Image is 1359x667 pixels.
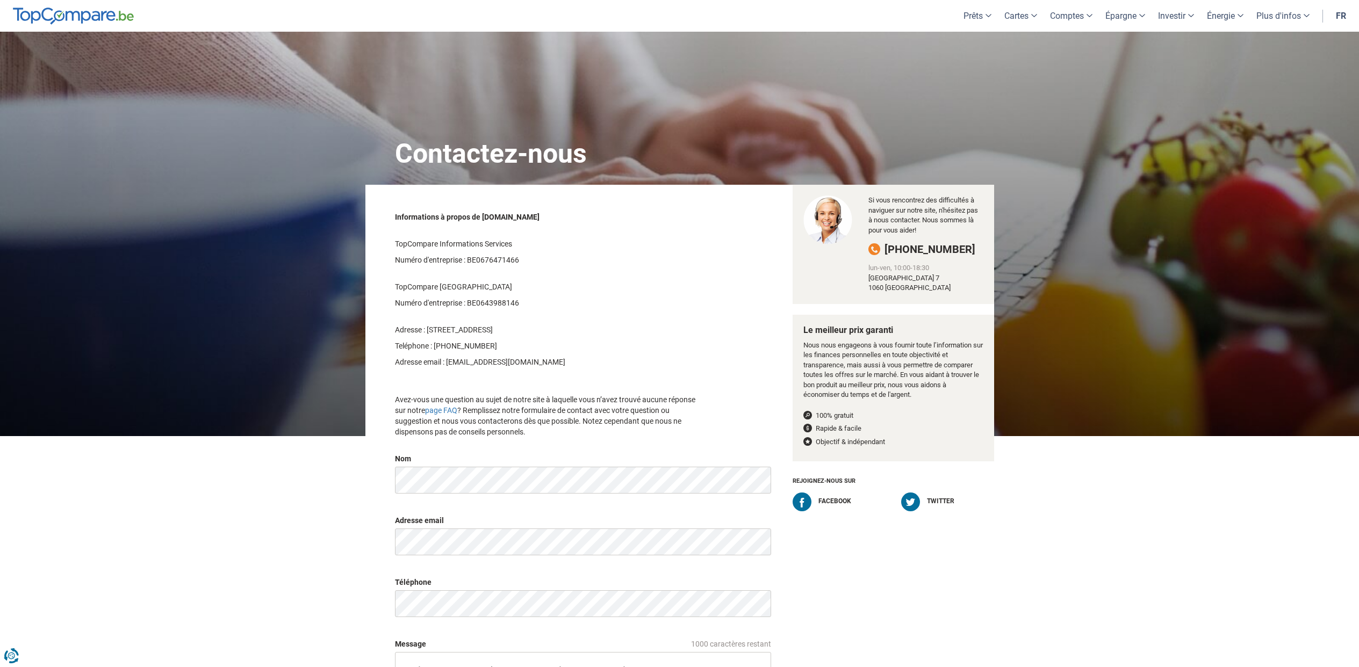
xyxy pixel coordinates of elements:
h4: Le meilleur prix garanti [803,325,983,335]
p: TopCompare [GEOGRAPHIC_DATA] [395,281,706,292]
img: TopCompare [13,8,134,25]
img: We are happy to speak to you [803,195,853,244]
h5: Rejoignez-nous sur [793,472,994,487]
span: caractères restant [710,640,771,648]
p: Teléphone : [PHONE_NUMBER] [395,340,706,351]
span: [PHONE_NUMBER] [885,243,975,256]
label: Message [395,639,426,649]
strong: Informations à propos de [DOMAIN_NAME] [395,213,540,221]
li: 100% gratuit [803,411,983,421]
a: Facebook [793,492,886,511]
p: Adresse email : [EMAIL_ADDRESS][DOMAIN_NAME] [395,357,706,367]
label: Adresse email [395,515,444,526]
li: Objectif & indépendant [803,437,983,447]
p: Nous nous engageons à vous fournir toute l’information sur les finances personnelles en toute obj... [803,340,983,400]
label: Téléphone [395,577,432,588]
p: Avez-vous une question au sujet de notre site à laquelle vous n’avez trouvé aucune réponse sur no... [395,394,706,437]
span: Twitter [927,497,954,505]
li: Rapide & facile [803,424,983,434]
label: Nom [395,453,411,464]
a: Twitter [901,492,994,511]
div: [GEOGRAPHIC_DATA] 7 1060 [GEOGRAPHIC_DATA] [868,273,983,293]
h1: Contactez-nous [373,112,986,185]
p: Adresse : [STREET_ADDRESS] [395,324,706,335]
p: Numéro d'entreprise : BE0676471466 [395,255,706,265]
p: Si vous rencontrez des difficultés à naviguer sur notre site, n'hésitez pas à nous contacter. Nou... [868,195,983,235]
a: page FAQ [425,406,457,415]
p: Numéro d'entreprise : BE0643988146 [395,298,706,308]
span: 1000 [691,640,708,648]
span: Facebook [818,497,851,505]
p: TopCompare Informations Services [395,238,706,249]
div: lun-ven, 10:00-18:30 [868,263,983,273]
